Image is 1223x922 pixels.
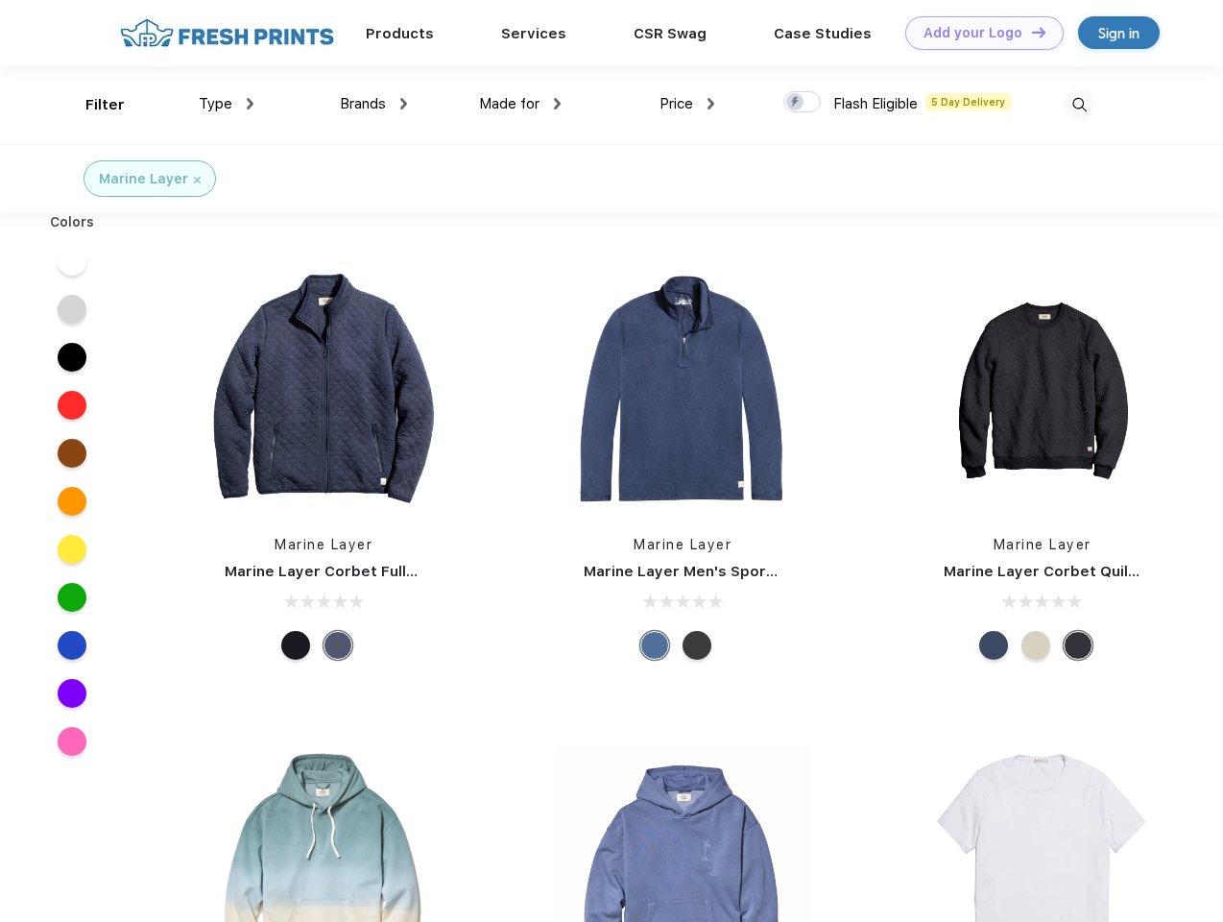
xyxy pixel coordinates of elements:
[324,631,352,660] div: Navy
[923,25,1022,41] div: Add your Logo
[366,25,434,42] a: Products
[833,95,918,112] span: Flash Eligible
[915,260,1170,516] img: func=resize&h=266
[247,98,253,109] img: dropdown.png
[196,260,451,516] img: func=resize&h=266
[1078,16,1160,49] a: Sign in
[199,95,232,112] span: Type
[584,563,862,580] a: Marine Layer Men's Sport Quarter Zip
[194,177,201,183] img: filter_cancel.svg
[281,631,310,660] div: Black
[225,563,491,580] a: Marine Layer Corbet Full-Zip Jacket
[925,93,1011,110] span: 5 Day Delivery
[634,537,731,552] a: Marine Layer
[554,98,561,109] img: dropdown.png
[640,631,669,660] div: Deep Denim
[99,169,188,189] div: Marine Layer
[479,95,540,112] span: Made for
[1064,89,1095,121] img: desktop_search.svg
[85,94,125,116] div: Filter
[683,631,711,660] div: Charcoal
[114,16,340,50] img: fo%20logo%202.webp
[707,98,714,109] img: dropdown.png
[400,98,407,109] img: dropdown.png
[634,25,707,42] a: CSR Swag
[36,212,109,232] div: Colors
[1032,27,1045,37] img: DT
[555,260,810,516] img: func=resize&h=266
[275,537,372,552] a: Marine Layer
[340,95,386,112] span: Brands
[659,95,693,112] span: Price
[1098,22,1139,44] div: Sign in
[501,25,566,42] a: Services
[979,631,1008,660] div: Navy Heather
[1021,631,1050,660] div: Oat Heather
[994,537,1091,552] a: Marine Layer
[1064,631,1092,660] div: Charcoal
